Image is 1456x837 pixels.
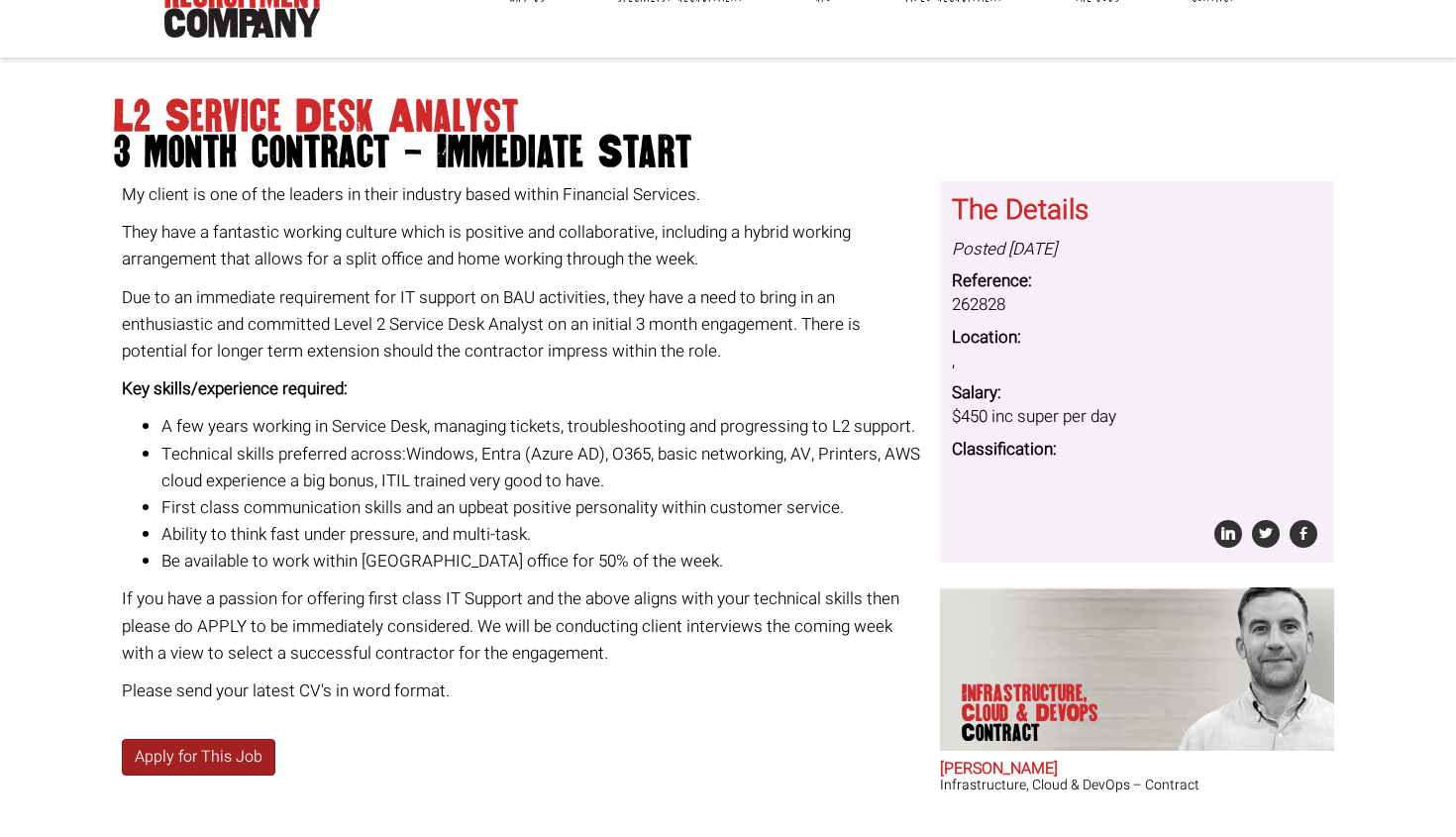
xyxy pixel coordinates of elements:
[952,326,1322,350] dt: Location:
[952,293,1322,317] dd: 262828
[952,237,1057,262] i: Posted [DATE]
[114,99,1342,170] h1: L2 Service Desk Analyst
[962,723,1114,743] span: Contract
[122,585,926,667] p: If you have a passion for offering first class IT Support and the above aligns with your technica...
[940,778,1334,792] h3: Infrastructure, Cloud & DevOps – Contract
[161,548,926,575] li: Be available to work within [GEOGRAPHIC_DATA] office for 50% of the week.
[122,678,926,704] p: Please send your latest CV's in word format.
[114,135,1342,170] span: 3 month contract - Immediate Start
[122,181,926,208] p: My client is one of the leaders in their industry based within Financial Services.
[952,381,1322,405] dt: Salary:
[952,438,1322,462] dt: Classification:
[161,413,926,440] li: A few years working in Service Desk, managing tickets, troubleshooting and progressing to L2 supp...
[940,761,1334,779] h2: [PERSON_NAME]
[952,405,1322,429] dd: $450 inc super per day
[1144,587,1334,751] img: Adam Eshet does Infrastructure, Cloud & DevOps Contract
[952,196,1322,227] h3: The Details
[122,284,926,366] p: Due to an immediate requirement for IT support on BAU activities, they have a need to bring in an...
[161,441,926,494] li: Technical skills preferred across:
[122,219,926,272] p: They have a fantastic working culture which is positive and collaborative, including a hybrid wor...
[952,269,1322,293] dt: Reference:
[952,350,1322,373] dd: ,
[122,376,348,401] strong: Key skills/experience required:
[161,442,920,493] span: Windows, Entra (Azure AD), O365, basic networking, AV, Printers, AWS cloud experience a big bonus...
[122,739,275,776] a: Apply for This Job
[962,683,1114,743] p: Infrastructure, Cloud & DevOps
[161,521,926,548] li: Ability to think fast under pressure, and multi-task.
[161,494,926,521] li: First class communication skills and an upbeat positive personality within customer service.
